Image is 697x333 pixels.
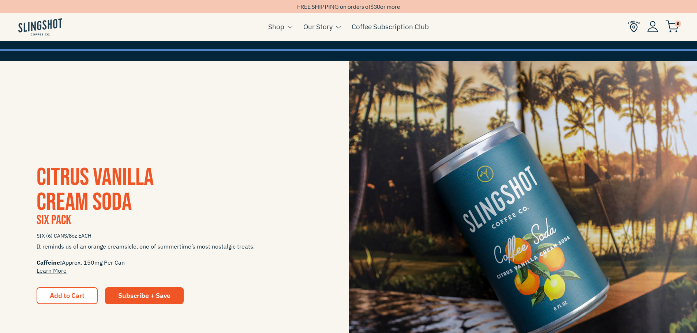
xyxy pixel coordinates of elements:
span: CITRUS VANILLA CREAM SODA [37,163,154,217]
span: 30 [374,3,380,10]
span: Subscribe + Save [118,291,170,300]
span: Six Pack [37,212,71,228]
a: Coffee Subscription Club [352,21,429,32]
span: Caffeine: [37,259,62,266]
a: 0 [666,22,679,31]
a: Our Story [303,21,333,32]
span: SIX (6) CANS/8oz EACH [37,230,312,242]
a: CITRUS VANILLACREAM SODA [37,163,154,217]
img: cart [666,20,679,33]
span: $ [370,3,374,10]
a: Subscribe + Save [105,287,184,304]
img: Account [647,21,658,32]
a: Learn More [37,267,67,274]
a: Shop [268,21,284,32]
span: 0 [675,20,681,27]
span: It reminds us of an orange creamsicle, one of summertime’s most nostalgic treats. Approx. 150mg P... [37,242,312,275]
img: Find Us [628,20,640,33]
